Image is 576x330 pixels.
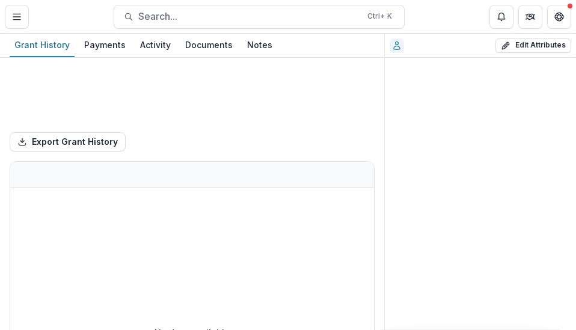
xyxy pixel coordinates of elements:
div: Grant History [10,36,75,53]
div: Payments [79,36,130,53]
button: Get Help [547,5,571,29]
button: Notifications [489,5,513,29]
button: Partners [518,5,542,29]
div: Documents [180,36,237,53]
a: Notes [242,34,277,57]
span: Search... [138,11,360,22]
a: Activity [135,34,176,57]
div: Activity [135,36,176,53]
a: Payments [79,34,130,57]
a: Grant History [10,34,75,57]
div: Ctrl + K [365,10,394,23]
button: Toggle Menu [5,5,29,29]
button: Export Grant History [10,132,126,151]
button: Edit Attributes [495,38,571,53]
a: Documents [180,34,237,57]
button: Search... [114,5,405,29]
div: Notes [242,36,277,53]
